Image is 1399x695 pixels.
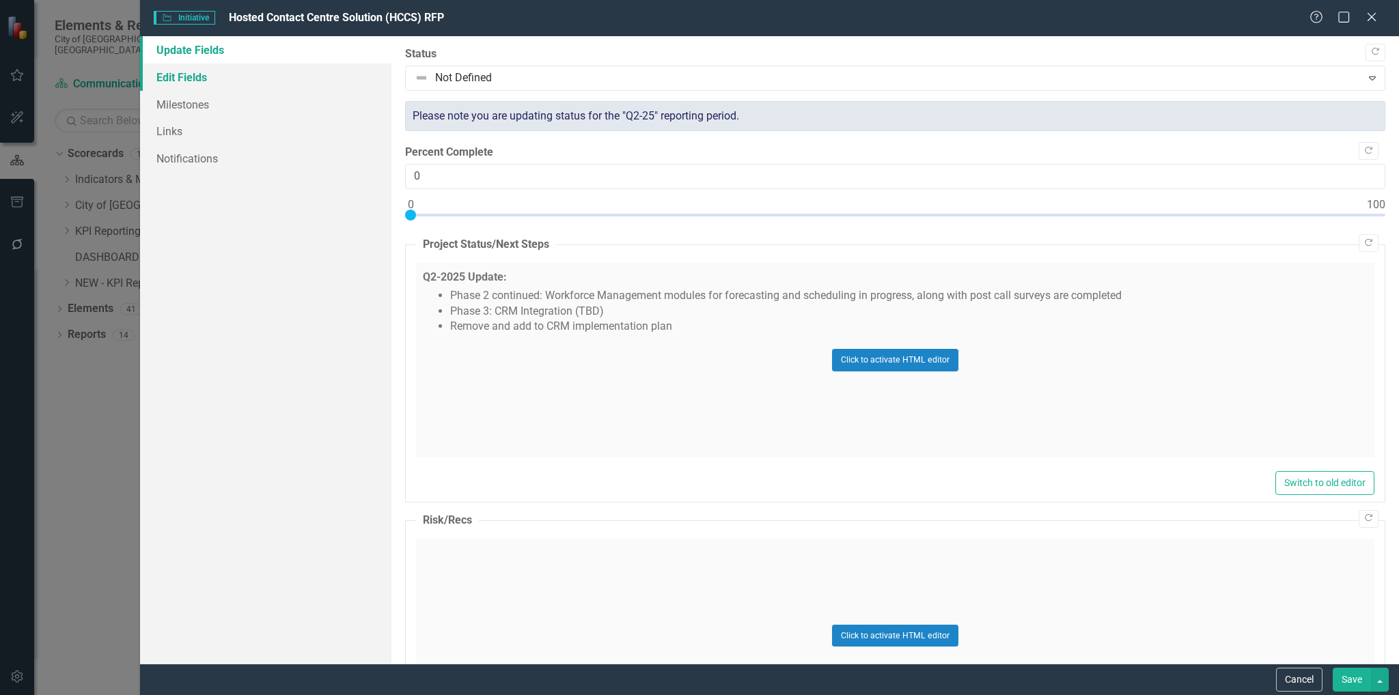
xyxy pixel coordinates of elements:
button: Click to activate HTML editor [832,349,958,371]
label: Percent Complete [405,145,1385,160]
span: Hosted Contact Centre Solution (HCCS) RFP [229,11,444,24]
button: Save [1333,668,1371,692]
a: Update Fields [140,36,392,63]
a: Edit Fields [140,63,392,91]
label: Status [405,46,1385,62]
div: Please note you are updating status for the "Q2-25" reporting period. [405,101,1385,132]
a: Milestones [140,91,392,118]
span: Initiative [154,11,215,25]
a: Links [140,117,392,145]
a: Notifications [140,145,392,172]
legend: Project Status/Next Steps [416,237,556,253]
button: Click to activate HTML editor [832,625,958,647]
legend: Risk/Recs [416,513,479,528]
button: Switch to old editor [1275,471,1374,495]
button: Cancel [1276,668,1322,692]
